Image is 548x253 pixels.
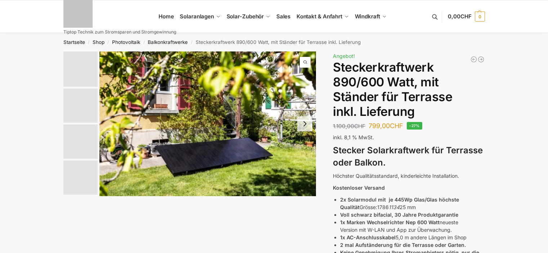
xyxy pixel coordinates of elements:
[273,0,293,33] a: Sales
[477,56,485,63] a: Balkonkraftwerk 1780 Watt mit 4 KWh Zendure Batteriespeicher Notstrom fähig
[63,39,85,45] a: Startseite
[188,40,195,45] span: /
[333,172,485,180] p: Höchster Qualitätsstandard, kinderleichte Installation.
[340,196,459,210] strong: 2x Solarmodul mit je 445Wp Glas/Glas höchste Qualität
[333,60,485,119] h1: Steckerkraftwerk 890/600 Watt, mit Ständer für Terrasse inkl. Lieferung
[276,13,291,20] span: Sales
[340,219,440,225] strong: 1x Marken Wechselrichter Nep 600 Watt
[223,0,273,33] a: Solar-Zubehör
[369,122,403,130] bdi: 799,00
[333,134,374,140] span: inkl. 8,1 % MwSt.
[148,39,188,45] a: Balkonkraftwerke
[333,145,483,168] strong: Stecker Solarkraftwerk für Terrasse oder Balkon.
[99,51,316,196] img: Solaranlagen Terrasse, Garten Balkon
[180,13,214,20] span: Solaranlagen
[395,212,458,218] strong: 30 Jahre Produktgarantie
[470,56,477,63] a: Balkonkraftwerk 890/600 Watt bificial Glas/Glas
[340,242,466,248] strong: 2 mal Aufständerung für die Terrasse oder Garten.
[340,234,396,240] strong: 1x AC-Anschlusskabel
[333,53,355,59] span: Angebot!
[448,6,485,27] a: 0,00CHF 0
[63,51,98,87] img: Solaranlagen Terrasse, Garten Balkon
[140,40,148,45] span: /
[333,185,385,191] strong: Kostenloser Versand
[50,33,498,51] nav: Breadcrumb
[333,123,365,130] bdi: 1.100,00
[297,13,342,20] span: Kontakt & Anfahrt
[227,13,264,20] span: Solar-Zubehör
[63,161,98,195] img: nep-microwechselrichter-600w
[104,40,112,45] span: /
[99,51,316,196] a: aldernativ Solaranlagen 5265 web scaled scaled scaledaldernativ Solaranlagen 5265 web scaled scal...
[340,196,485,211] li: Grösse:
[340,234,485,241] li: 5,0 m andere Längen im Shop
[389,204,400,210] em: 1134
[460,13,472,20] span: CHF
[340,212,393,218] strong: Voll schwarz bifacial,
[377,204,416,210] span: 1786 25 mm
[297,116,312,131] button: Next slide
[293,0,352,33] a: Kontakt & Anfahrt
[177,0,223,33] a: Solaranlagen
[63,125,98,159] img: H2c172fe1dfc145729fae6a5890126e09w.jpg_960x960_39c920dd-527c-43d8-9d2f-57e1d41b5fed_1445x
[475,12,485,22] span: 0
[390,122,403,130] span: CHF
[340,218,485,234] li: neueste Version mit W-LAN und App zur Überwachung.
[93,39,104,45] a: Shop
[112,39,140,45] a: Photovoltaik
[354,123,365,130] span: CHF
[352,0,389,33] a: Windkraft
[63,89,98,123] img: Balkonkraftwerk 860
[448,13,471,20] span: 0,00
[63,30,176,34] p: Tiptop Technik zum Stromsparen und Stromgewinnung
[407,122,422,130] span: -27%
[85,40,93,45] span: /
[355,13,380,20] span: Windkraft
